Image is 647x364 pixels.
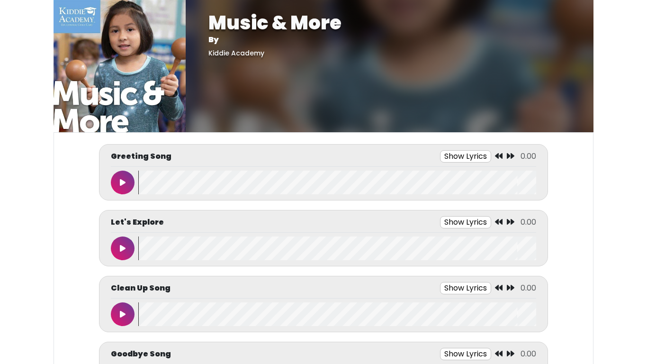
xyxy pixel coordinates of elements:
[440,150,491,163] button: Show Lyrics
[521,348,536,359] span: 0.00
[208,49,571,57] h5: Kiddie Academy
[111,348,171,360] p: Goodbye Song
[521,282,536,293] span: 0.00
[111,282,171,294] p: Clean Up Song
[440,348,491,360] button: Show Lyrics
[208,34,571,45] p: By
[111,151,171,162] p: Greeting Song
[521,151,536,162] span: 0.00
[440,216,491,228] button: Show Lyrics
[440,282,491,294] button: Show Lyrics
[111,217,164,228] p: Let's Explore
[521,217,536,227] span: 0.00
[208,11,571,34] h1: Music & More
